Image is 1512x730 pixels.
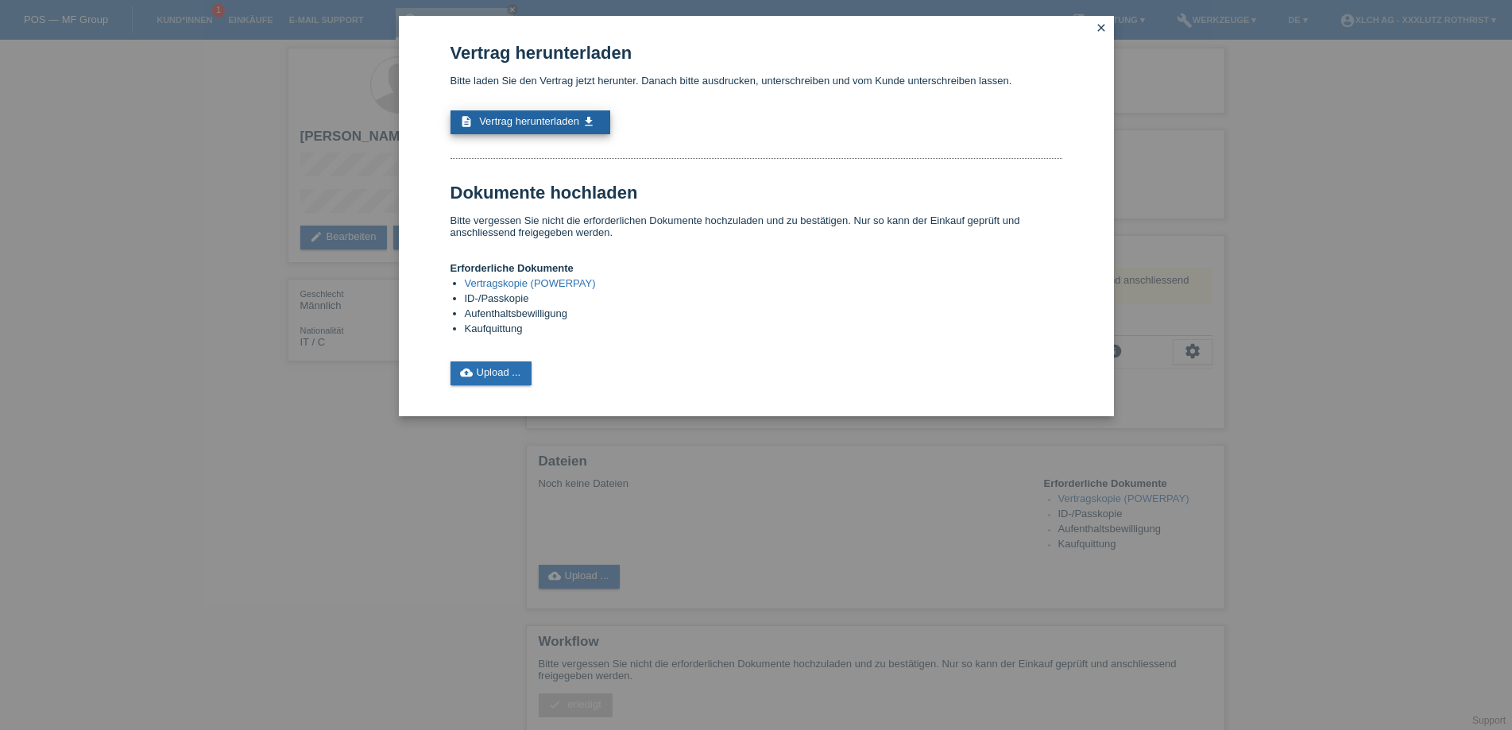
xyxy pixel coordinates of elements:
i: description [460,115,473,128]
a: cloud_uploadUpload ... [451,361,532,385]
i: get_app [582,115,595,128]
a: description Vertrag herunterladen get_app [451,110,610,134]
li: Kaufquittung [465,323,1062,338]
i: cloud_upload [460,366,473,379]
a: close [1091,20,1112,38]
p: Bitte laden Sie den Vertrag jetzt herunter. Danach bitte ausdrucken, unterschreiben und vom Kunde... [451,75,1062,87]
p: Bitte vergessen Sie nicht die erforderlichen Dokumente hochzuladen und zu bestätigen. Nur so kann... [451,214,1062,238]
i: close [1095,21,1108,34]
h4: Erforderliche Dokumente [451,262,1062,274]
li: ID-/Passkopie [465,292,1062,307]
span: Vertrag herunterladen [479,115,579,127]
h1: Vertrag herunterladen [451,43,1062,63]
a: Vertragskopie (POWERPAY) [465,277,596,289]
li: Aufenthaltsbewilligung [465,307,1062,323]
h1: Dokumente hochladen [451,183,1062,203]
